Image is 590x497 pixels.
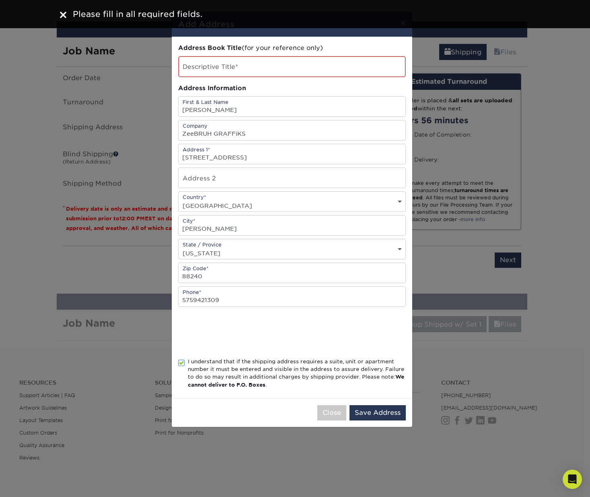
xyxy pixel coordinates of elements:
img: close [60,12,66,18]
button: Save Address [349,405,406,420]
button: Close [317,405,346,420]
div: Open Intercom Messenger [563,470,582,489]
div: Address Information [178,84,406,93]
div: I understand that if the shipping address requires a suite, unit or apartment number it must be e... [188,358,406,389]
span: Address Book Title [178,44,242,52]
span: Please fill in all required fields. [73,9,202,19]
iframe: reCAPTCHA [178,317,300,348]
div: (for your reference only) [178,43,406,53]
b: We cannot deliver to P.O. Boxes [188,374,404,387]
